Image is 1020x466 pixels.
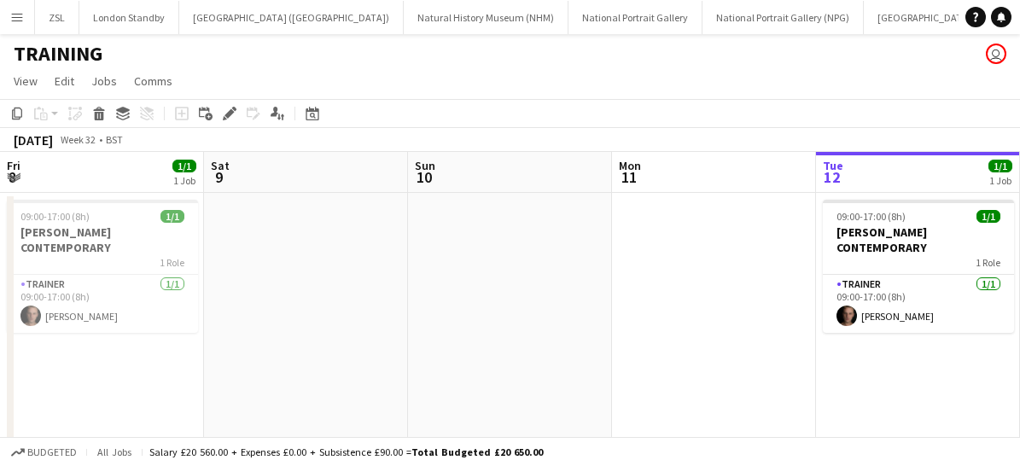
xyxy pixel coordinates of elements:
a: Edit [48,70,81,92]
button: National Portrait Gallery (NPG) [702,1,864,34]
span: 09:00-17:00 (8h) [20,210,90,223]
app-job-card: 09:00-17:00 (8h)1/1[PERSON_NAME] CONTEMPORARY1 RoleTrainer1/109:00-17:00 (8h)[PERSON_NAME] [823,200,1014,333]
app-card-role: Trainer1/109:00-17:00 (8h)[PERSON_NAME] [823,275,1014,333]
span: View [14,73,38,89]
button: National Portrait Gallery [568,1,702,34]
app-user-avatar: Claudia Lewis [986,44,1006,64]
a: View [7,70,44,92]
h3: [PERSON_NAME] CONTEMPORARY [823,224,1014,255]
button: [GEOGRAPHIC_DATA] ([GEOGRAPHIC_DATA]) [179,1,404,34]
span: Fri [7,158,20,173]
span: Mon [619,158,641,173]
span: 1 Role [160,256,184,269]
button: London Standby [79,1,179,34]
span: Sun [415,158,435,173]
span: 11 [616,167,641,187]
span: 1/1 [988,160,1012,172]
button: Natural History Museum (NHM) [404,1,568,34]
div: Salary £20 560.00 + Expenses £0.00 + Subsistence £90.00 = [149,446,543,458]
span: 9 [208,167,230,187]
span: 1/1 [976,210,1000,223]
button: [GEOGRAPHIC_DATA] (HES) [864,1,1011,34]
h3: [PERSON_NAME] CONTEMPORARY [7,224,198,255]
a: Comms [127,70,179,92]
div: BST [106,133,123,146]
span: Total Budgeted £20 650.00 [411,446,543,458]
span: All jobs [94,446,135,458]
span: 1 Role [976,256,1000,269]
span: Tue [823,158,843,173]
button: Budgeted [9,443,79,462]
div: 1 Job [989,174,1011,187]
span: Edit [55,73,74,89]
span: Budgeted [27,446,77,458]
h1: TRAINING [14,41,102,67]
span: 1/1 [160,210,184,223]
span: 10 [412,167,435,187]
span: 09:00-17:00 (8h) [836,210,906,223]
span: Comms [134,73,172,89]
button: ZSL [35,1,79,34]
div: [DATE] [14,131,53,149]
a: Jobs [85,70,124,92]
span: Sat [211,158,230,173]
span: 8 [4,167,20,187]
span: 1/1 [172,160,196,172]
span: 12 [820,167,843,187]
div: 1 Job [173,174,195,187]
app-job-card: 09:00-17:00 (8h)1/1[PERSON_NAME] CONTEMPORARY1 RoleTrainer1/109:00-17:00 (8h)[PERSON_NAME] [7,200,198,333]
span: Week 32 [56,133,99,146]
app-card-role: Trainer1/109:00-17:00 (8h)[PERSON_NAME] [7,275,198,333]
span: Jobs [91,73,117,89]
